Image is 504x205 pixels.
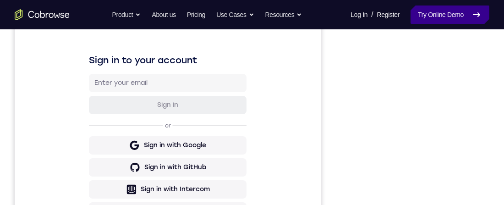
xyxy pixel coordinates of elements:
[15,9,70,20] a: Go to the home page
[74,105,232,123] button: Sign in
[411,6,489,24] a: Try Online Demo
[74,145,232,164] button: Sign in with Google
[187,6,205,24] a: Pricing
[377,6,400,24] a: Register
[112,6,141,24] button: Product
[371,9,373,20] span: /
[351,6,367,24] a: Log In
[148,131,158,139] p: or
[74,63,232,76] h1: Sign in to your account
[74,167,232,186] button: Sign in with GitHub
[129,150,192,159] div: Sign in with Google
[130,172,192,181] div: Sign in with GitHub
[80,88,226,97] input: Enter your email
[216,6,254,24] button: Use Cases
[126,194,195,203] div: Sign in with Intercom
[152,6,175,24] a: About us
[265,6,302,24] button: Resources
